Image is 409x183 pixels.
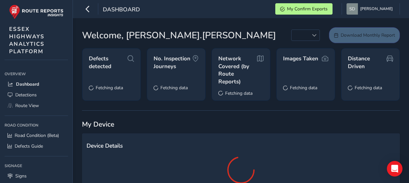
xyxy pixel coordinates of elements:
[290,85,317,91] span: Fetching data
[283,55,318,63] span: Images Taken
[16,81,39,87] span: Dashboard
[347,3,395,15] button: [PERSON_NAME]
[347,3,358,15] img: diamond-layout
[89,55,128,70] span: Defects detected
[9,25,45,55] span: ESSEX HIGHWAYS ANALYTICS PLATFORM
[15,92,37,98] span: Detections
[5,69,68,79] div: Overview
[82,120,114,129] span: My Device
[287,6,328,12] span: My Confirm Exports
[9,5,63,19] img: rr logo
[103,6,140,15] span: Dashboard
[160,85,188,91] span: Fetching data
[275,3,333,15] button: My Confirm Exports
[5,90,68,100] a: Detections
[348,55,387,70] span: Distance Driven
[15,173,27,179] span: Signs
[5,100,68,111] a: Route View
[96,85,123,91] span: Fetching data
[5,161,68,171] div: Signage
[387,161,402,177] div: Open Intercom Messenger
[87,142,395,149] h2: Device Details
[154,55,192,70] span: No. Inspection Journeys
[218,55,257,86] span: Network Covered (by Route Reports)
[15,132,59,139] span: Road Condition (Beta)
[5,120,68,130] div: Road Condition
[5,79,68,90] a: Dashboard
[82,29,276,42] span: Welcome, [PERSON_NAME].[PERSON_NAME]
[5,171,68,181] a: Signs
[225,90,252,96] span: Fetching data
[15,143,43,149] span: Defects Guide
[5,130,68,141] a: Road Condition (Beta)
[15,103,39,109] span: Route View
[360,3,393,15] span: [PERSON_NAME]
[5,141,68,152] a: Defects Guide
[355,85,382,91] span: Fetching data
